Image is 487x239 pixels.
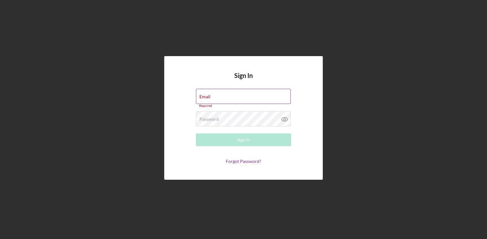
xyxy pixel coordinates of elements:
[199,117,219,122] label: Password
[196,133,291,146] button: Sign In
[234,72,253,89] h4: Sign In
[226,158,261,164] a: Forgot Password?
[237,133,250,146] div: Sign In
[196,104,291,108] div: Required
[199,94,211,99] label: Email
